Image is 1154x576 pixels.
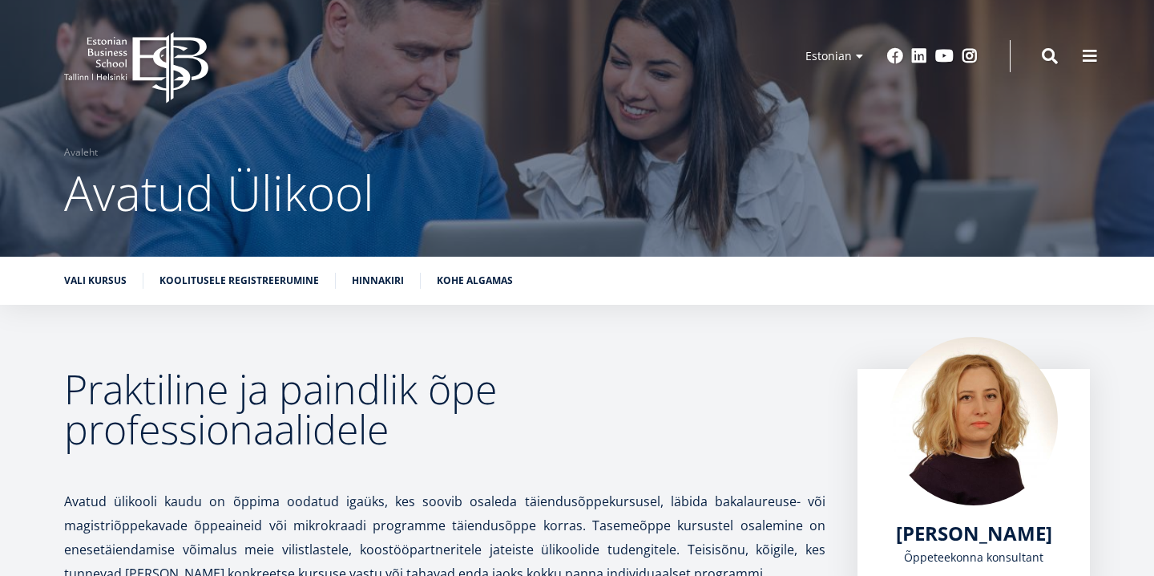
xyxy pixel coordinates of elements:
span: Avatud Ülikool [64,160,374,225]
a: [PERSON_NAME] [896,521,1052,546]
a: Linkedin [911,48,927,64]
a: Koolitusele registreerumine [159,273,319,289]
a: Youtube [935,48,954,64]
h2: Praktiline ja paindlik õpe professionaalidele [64,369,825,449]
a: Hinnakiri [352,273,404,289]
a: Vali kursus [64,273,127,289]
a: Avaleht [64,144,98,160]
div: Õppeteekonna konsultant [890,546,1058,570]
span: [PERSON_NAME] [896,520,1052,546]
a: Facebook [887,48,903,64]
a: Kohe algamas [437,273,513,289]
img: Kadri Osula Learning Journey Advisor [890,337,1058,505]
a: Instagram [962,48,978,64]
